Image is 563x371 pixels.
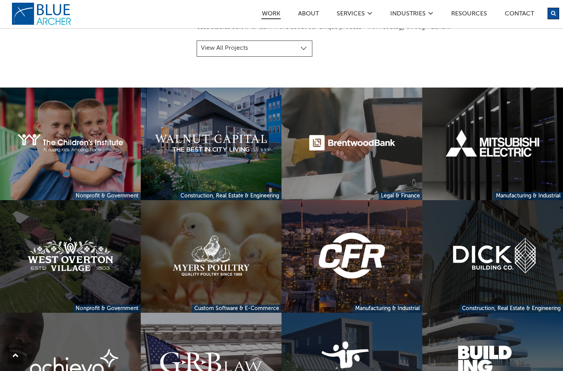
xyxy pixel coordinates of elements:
a: Legal & Finance [379,192,422,200]
a: Custom Software & E-Commerce [192,305,281,313]
a: SERVICES [336,11,365,19]
a: Manufacturing & Industrial [353,305,422,313]
a: Nonprofit & Government [73,192,141,200]
a: Work [261,11,281,19]
a: Contact [504,11,534,19]
a: Industries [390,11,426,19]
a: Construction, Real Estate & Engineering [178,192,281,200]
a: Construction, Real Estate & Engineering [460,305,563,313]
a: ABOUT [298,11,319,19]
a: Manufacturing & Industrial [494,192,563,200]
a: logo [12,2,73,25]
a: Nonprofit & Government [73,305,141,313]
a: Resources [451,11,487,19]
